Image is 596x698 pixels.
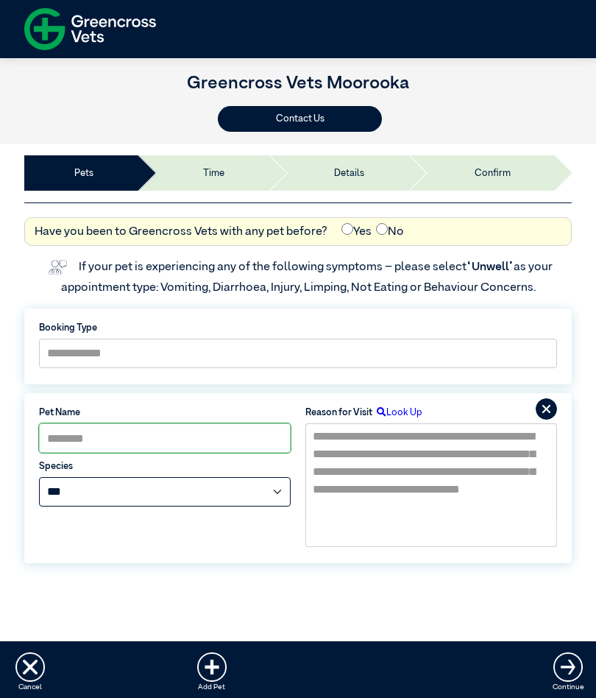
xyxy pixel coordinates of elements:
[341,223,353,235] input: Yes
[24,4,156,54] img: f-logo
[466,261,514,273] span: “Unwell”
[376,223,388,235] input: No
[187,74,409,92] a: Greencross Vets Moorooka
[376,223,404,241] label: No
[372,406,422,420] label: Look Up
[341,223,372,241] label: Yes
[218,106,382,132] button: Contact Us
[74,166,93,180] a: Pets
[61,261,555,294] label: If your pet is experiencing any of the following symptoms – please select as your appointment typ...
[39,459,291,473] label: Species
[35,223,327,241] label: Have you been to Greencross Vets with any pet before?
[43,255,71,279] img: vet
[39,406,291,420] label: Pet Name
[39,321,557,335] label: Booking Type
[305,406,372,420] label: Reason for Visit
